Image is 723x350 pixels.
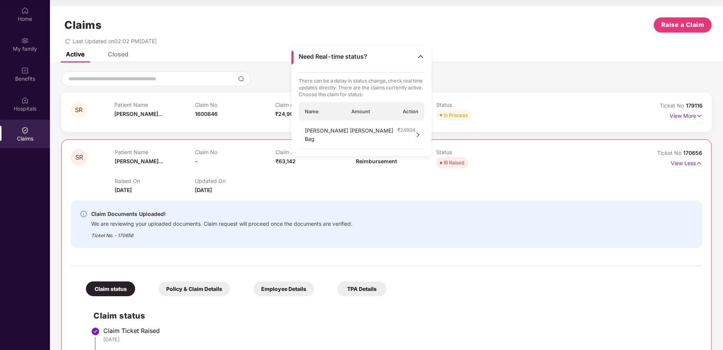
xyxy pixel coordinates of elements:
img: svg+xml;base64,PHN2ZyBpZD0iSW5mby0yMHgyMCIgeG1sbnM9Imh0dHA6Ly93d3cudzMub3JnLzIwMDAvc3ZnIiB3aWR0aD... [80,210,87,218]
h1: Claims [64,19,101,31]
p: Claim Amount [276,149,356,155]
p: Claim No [195,102,276,108]
span: [PERSON_NAME]... [115,158,163,164]
div: Claim Ticket Raised [103,327,695,334]
img: svg+xml;base64,PHN2ZyBpZD0iSG9tZSIgeG1sbnM9Imh0dHA6Ly93d3cudzMub3JnLzIwMDAvc3ZnIiB3aWR0aD0iMjAiIG... [21,7,29,14]
span: [PERSON_NAME]... [114,111,163,117]
span: ₹ 24904 [397,127,415,139]
span: 170656 [683,150,702,156]
span: right [415,127,421,143]
span: redo [65,38,70,44]
p: Patient Name [114,102,195,108]
div: Claim status [86,281,135,296]
span: [PERSON_NAME] [PERSON_NAME] Bag [305,127,398,143]
span: SR [75,107,83,113]
span: Need Real-time status? [299,53,367,61]
span: Name [305,108,319,115]
p: Raised On [115,178,195,184]
p: Status [436,102,517,108]
h2: Claim status [93,309,695,322]
button: Raise a Claim [654,17,712,33]
div: In Process [444,111,468,119]
span: Last Updated on 02:02 PM[DATE] [73,38,157,44]
p: Claim No [195,149,275,155]
img: svg+xml;base64,PHN2ZyBpZD0iU3RlcC1Eb25lLTMyeDMyIiB4bWxucz0iaHR0cDovL3d3dy53My5vcmcvMjAwMC9zdmciIH... [91,327,100,336]
span: ₹63,142 [276,158,296,164]
span: Reimbursement [356,158,397,164]
div: TPA Details [337,281,386,296]
div: Ticket No. - 170656 [91,227,352,239]
span: Raise a Claim [661,20,704,30]
div: Claim Documents Uploaded! [91,209,352,219]
img: svg+xml;base64,PHN2ZyB4bWxucz0iaHR0cDovL3d3dy53My5vcmcvMjAwMC9zdmciIHdpZHRoPSIxNyIgaGVpZ2h0PSIxNy... [696,159,702,167]
span: Amount [351,108,370,115]
span: 1600846 [195,111,218,117]
p: Claim Amount [275,102,356,108]
div: IR Raised [444,159,464,166]
span: [DATE] [115,187,132,193]
div: Active [66,50,84,58]
img: svg+xml;base64,PHN2ZyBpZD0iQmVuZWZpdHMiIHhtbG5zPSJodHRwOi8vd3d3LnczLm9yZy8yMDAwL3N2ZyIgd2lkdGg9Ij... [21,67,29,74]
p: Updated On [195,178,275,184]
p: View More [670,110,703,120]
img: Toggle Icon [417,53,424,60]
span: 179116 [686,102,703,109]
div: [DATE] [103,336,695,343]
span: SR [75,154,83,161]
span: Ticket No [657,150,683,156]
div: Closed [108,50,128,58]
span: Ticket No [660,102,686,109]
img: svg+xml;base64,PHN2ZyB4bWxucz0iaHR0cDovL3d3dy53My5vcmcvMjAwMC9zdmciIHdpZHRoPSIxNyIgaGVpZ2h0PSIxNy... [696,112,703,120]
img: svg+xml;base64,PHN2ZyBpZD0iSG9zcGl0YWxzIiB4bWxucz0iaHR0cDovL3d3dy53My5vcmcvMjAwMC9zdmciIHdpZHRoPS... [21,97,29,104]
p: View Less [671,157,702,167]
p: Status [436,149,516,155]
div: Employee Details [254,281,314,296]
span: Action [403,108,418,115]
span: ₹24,904 [275,111,297,117]
div: We are reviewing your uploaded documents. Claim request will proceed once the documents are verif... [91,219,352,227]
img: svg+xml;base64,PHN2ZyB3aWR0aD0iMjAiIGhlaWdodD0iMjAiIHZpZXdCb3g9IjAgMCAyMCAyMCIgZmlsbD0ibm9uZSIgeG... [21,37,29,44]
img: svg+xml;base64,PHN2ZyBpZD0iU2VhcmNoLTMyeDMyIiB4bWxucz0iaHR0cDovL3d3dy53My5vcmcvMjAwMC9zdmciIHdpZH... [238,76,244,82]
span: - [195,158,198,164]
img: svg+xml;base64,PHN2ZyBpZD0iQ2xhaW0iIHhtbG5zPSJodHRwOi8vd3d3LnczLm9yZy8yMDAwL3N2ZyIgd2lkdGg9IjIwIi... [21,127,29,134]
span: [DATE] [195,187,212,193]
p: Patient Name [115,149,195,155]
p: There can be a delay in status change, check real time updates directly. There are the claims cur... [299,77,425,98]
div: Policy & Claim Details [159,281,230,296]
